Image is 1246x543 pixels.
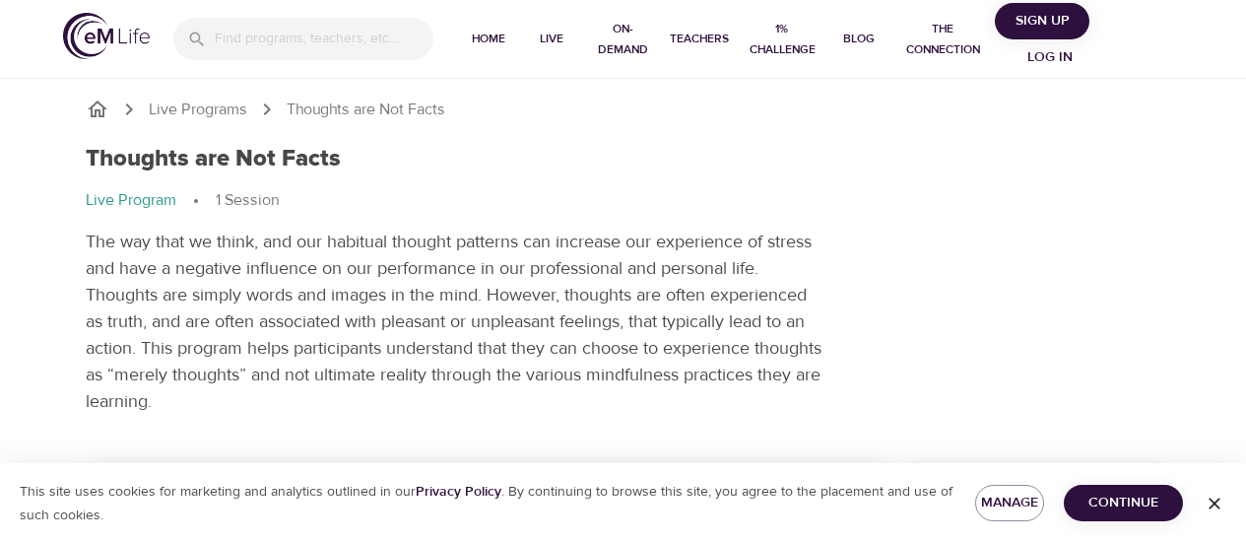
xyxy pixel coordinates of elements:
p: The way that we think, and our habitual thought patterns can increase our experience of stress an... [86,229,824,415]
a: Privacy Policy [416,483,501,501]
span: Sign Up [1003,9,1082,34]
span: Log in [1011,45,1089,70]
button: Manage [975,485,1044,521]
p: Thoughts are Not Facts [287,99,445,121]
span: Continue [1080,491,1167,515]
p: Live Program [86,189,176,212]
span: Blog [835,29,883,49]
span: Home [465,29,512,49]
button: Log in [1003,39,1097,76]
nav: breadcrumb [86,98,1161,121]
span: The Connection [898,19,987,60]
span: Live [528,29,575,49]
nav: breadcrumb [86,189,1161,213]
span: Teachers [670,29,729,49]
input: Find programs, teachers, etc... [215,18,433,60]
span: Manage [991,491,1028,515]
span: On-Demand [591,19,654,60]
p: 1 Session [216,189,279,212]
h1: Thoughts are Not Facts [86,145,341,173]
span: 1% Challenge [745,19,819,60]
button: Sign Up [995,3,1089,39]
button: Continue [1064,485,1183,521]
img: logo [63,13,150,59]
a: Live Programs [149,99,247,121]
